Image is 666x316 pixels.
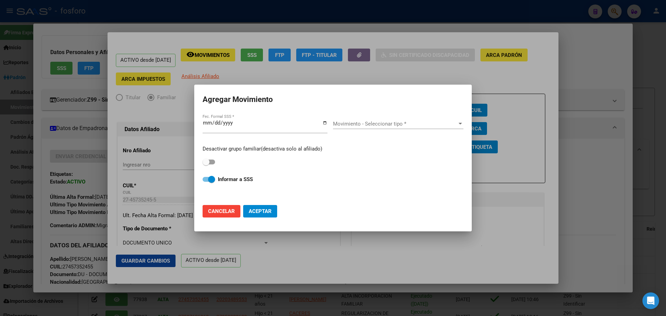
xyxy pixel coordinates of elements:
h2: Agregar Movimiento [203,93,463,106]
p: Desactivar grupo familiar(desactiva solo al afiliado) [203,145,463,153]
span: Aceptar [249,208,272,214]
span: Movimiento - Seleccionar tipo * [333,121,457,127]
button: Aceptar [243,205,277,217]
div: Open Intercom Messenger [642,292,659,309]
strong: Informar a SSS [218,176,253,182]
button: Cancelar [203,205,240,217]
span: Cancelar [208,208,235,214]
